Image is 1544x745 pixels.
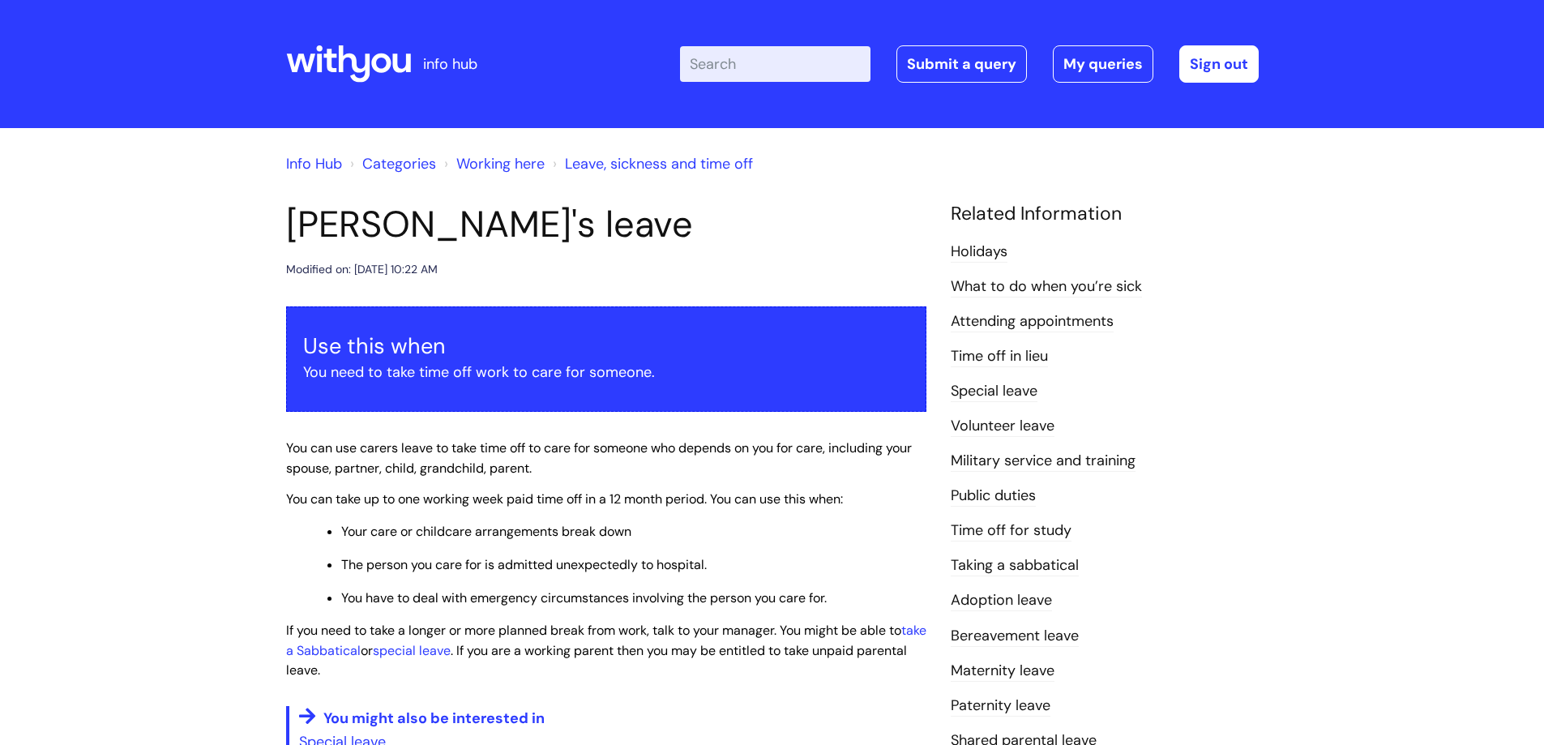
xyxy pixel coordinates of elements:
[680,45,1259,83] div: | -
[341,589,827,606] span: You have to deal with emergency circumstances involving the person you care for.
[951,346,1048,367] a: Time off in lieu
[341,523,631,540] span: Your care or childcare arrangements break down
[951,451,1136,472] a: Military service and training
[951,696,1050,717] a: Paternity leave
[286,203,926,246] h1: [PERSON_NAME]'s leave
[951,276,1142,298] a: What to do when you’re sick
[951,486,1036,507] a: Public duties
[951,416,1054,437] a: Volunteer leave
[286,439,912,477] span: You can use carers leave to take time off to care for someone who depends on you for care, includ...
[951,203,1259,225] h4: Related Information
[951,520,1071,542] a: Time off for study
[549,151,753,177] li: Leave, sickness and time off
[286,259,438,280] div: Modified on: [DATE] 10:22 AM
[373,642,451,659] a: special leave
[951,242,1007,263] a: Holidays
[346,151,436,177] li: Solution home
[303,359,909,385] p: You need to take time off work to care for someone.
[286,622,926,659] a: take a Sabbatical
[456,154,545,173] a: Working here
[362,154,436,173] a: Categories
[951,311,1114,332] a: Attending appointments
[440,151,545,177] li: Working here
[286,154,342,173] a: Info Hub
[341,556,707,573] span: The person you care for is admitted unexpectedly to hospital.
[323,709,545,728] span: You might also be interested in
[1179,45,1259,83] a: Sign out
[951,626,1079,647] a: Bereavement leave
[286,490,843,507] span: You can take up to one working week paid time off in a 12 month period. You can use this when:
[951,590,1052,611] a: Adoption leave
[680,46,870,82] input: Search
[896,45,1027,83] a: Submit a query
[1053,45,1153,83] a: My queries
[951,381,1037,402] a: Special leave
[423,51,477,77] p: info hub
[951,661,1054,682] a: Maternity leave
[951,555,1079,576] a: Taking a sabbatical
[303,333,909,359] h3: Use this when
[286,622,926,679] span: If you need to take a longer or more planned break from work, talk to your manager. You might be ...
[565,154,753,173] a: Leave, sickness and time off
